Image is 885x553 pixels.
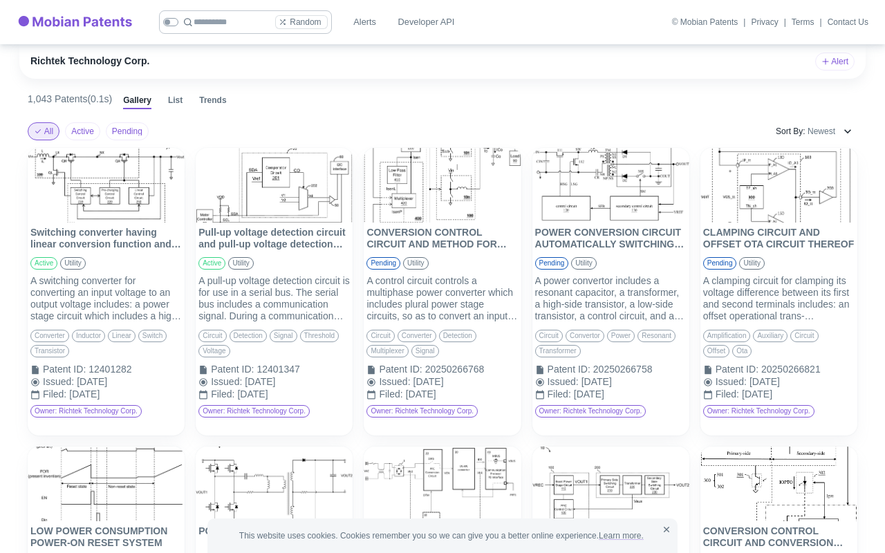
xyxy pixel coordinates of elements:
[532,447,689,521] img: Power supply system
[364,148,521,223] img: CONVERSION CONTROL CIRCUIT AND METHOD FOR USE IN MULTIPHASE POWER CONVERTER WITH HIGH EFFICIENCY
[28,148,185,435] div: Switching converter having linear conversion function and conversion control circuit and method t...
[703,227,855,252] p: CLAMPING CIRCUIT AND OFFSET OTA CIRCUIT THEREOF
[343,10,387,35] a: Alerts
[301,332,338,341] span: threshold
[367,407,477,416] span: Owner: Richtek Technology Corp.
[536,332,562,341] span: circuit
[732,345,752,357] div: ota
[535,330,563,342] div: circuit
[71,127,94,135] span: Active
[599,531,644,541] a: Learn more.
[535,405,646,418] div: Owner: Richtek Technology Corp.
[245,376,350,388] div: [DATE]
[270,330,297,342] div: signal
[196,148,353,435] div: Pull-up voltage detection circuit and pull-up voltage detection methodPull-up voltage detection c...
[123,95,151,109] button: Gallery
[532,148,689,405] a: POWER CONVERSION CIRCUIT AUTOMATICALLY SWITCHING BETWEEN FLYBACK MODE AND RESONANT MODE AND CONTR...
[703,405,814,418] div: Owner: Richtek Technology Corp.
[230,330,267,342] div: detection
[704,347,729,356] span: offset
[749,376,855,388] div: [DATE]
[398,332,436,341] span: converter
[637,330,676,342] div: resonant
[406,388,519,400] div: [DATE]
[198,275,350,322] div: A pull-up voltage detection circuit is for use in a serial bus. The serial bus includes a communi...
[366,257,400,270] div: pending
[198,330,226,342] div: circuit
[198,227,350,252] p: Pull-up voltage detection circuit and pull-up voltage detection method
[65,122,100,140] button: Active
[607,330,635,342] div: power
[72,330,105,342] div: inductor
[716,364,758,376] div: Patent ID :
[404,259,427,268] span: utility
[548,388,571,401] div: Filed :
[403,257,428,270] div: utility
[700,148,857,435] div: CLAMPING CIRCUIT AND OFFSET OTA CIRCUIT THEREOFCLAMPING CIRCUIT AND OFFSET OTA CIRCUIT THEREOFpen...
[28,93,112,105] h6: 1,043 Patents ( 0.1s )
[593,364,687,375] div: 20250266758
[30,275,182,322] div: A switching converter for converting an input voltage to an output voltage includes: a power stag...
[367,347,407,356] span: multiplexer
[571,257,596,270] div: utility
[566,330,604,342] div: convertor
[364,148,521,435] div: CONVERSION CONTROL CIRCUIT AND METHOD FOR USE IN MULTIPHASE POWER CONVERTER WITH HIGH EFFICIENCYC...
[379,376,410,388] div: Issued :
[28,447,185,521] img: LOW POWER CONSUMPTION POWER-ON RESET SYSTEM
[257,364,350,375] div: 12401347
[228,257,253,270] div: utility
[439,330,476,342] div: detection
[535,275,687,322] div: A power convertor includes a resonant capacitor, a transformer, a high-side transistor, a low-sid...
[229,259,252,268] span: utility
[831,57,848,66] span: Alert
[791,332,817,341] span: circuit
[754,332,787,341] span: auxiliary
[199,347,229,356] span: voltage
[30,227,182,252] p: Switching converter having linear conversion function and conversion control circuit and method t...
[43,376,74,388] div: Issued :
[237,388,350,400] div: [DATE]
[367,332,393,341] span: circuit
[535,227,687,252] p: POWER CONVERSION CIRCUIT AUTOMATICALLY SWITCHING BETWEEN FLYBACK MODE AND RESONANT MODE AND CONTR...
[828,18,868,26] a: Contact Us
[198,525,350,550] p: POWER SUPPLY SYSTEM
[743,16,745,28] div: |
[581,376,687,388] div: [DATE]
[703,525,855,550] p: CONVERSION CONTROL CIRCUIT AND CONVERSION CONTROL METHOD CAPABLE OF RECYCLING ENERGY
[704,407,814,416] span: Owner: Richtek Technology Corp.
[716,388,739,401] div: Filed :
[608,332,634,341] span: power
[270,332,297,341] span: signal
[199,259,225,268] span: active
[366,345,408,357] div: multiplexer
[532,148,689,223] img: POWER CONVERSION CIRCUIT AUTOMATICALLY SWITCHING BETWEEN FLYBACK MODE AND RESONANT MODE AND CONTR...
[31,259,57,268] span: active
[30,525,182,550] p: LOW POWER CONSUMPTION POWER-ON RESET SYSTEM
[815,53,855,71] button: Alert
[770,120,857,142] button: Sort By: Newest
[742,388,855,400] div: [DATE]
[412,347,438,356] span: signal
[566,332,604,341] span: convertor
[138,330,167,342] div: switch
[535,257,569,270] div: pending
[413,376,519,388] div: [DATE]
[30,345,69,357] div: transistor
[716,376,747,388] div: Issued :
[379,388,402,401] div: Filed :
[703,257,737,270] div: pending
[30,55,149,67] h6: Richtek Technology Corp.
[198,345,230,357] div: voltage
[820,16,822,28] div: |
[30,330,69,342] div: converter
[700,447,857,521] img: CONVERSION CONTROL CIRCUIT AND CONVERSION CONTROL METHOD CAPABLE OF RECYCLING ENERGY
[440,332,476,341] span: detection
[574,388,687,400] div: [DATE]
[733,347,751,356] span: ota
[703,345,730,357] div: offset
[548,376,579,388] div: Issued :
[367,259,400,268] span: pending
[753,330,788,342] div: auxiliary
[548,364,590,376] div: Patent ID :
[88,364,182,375] div: 12401282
